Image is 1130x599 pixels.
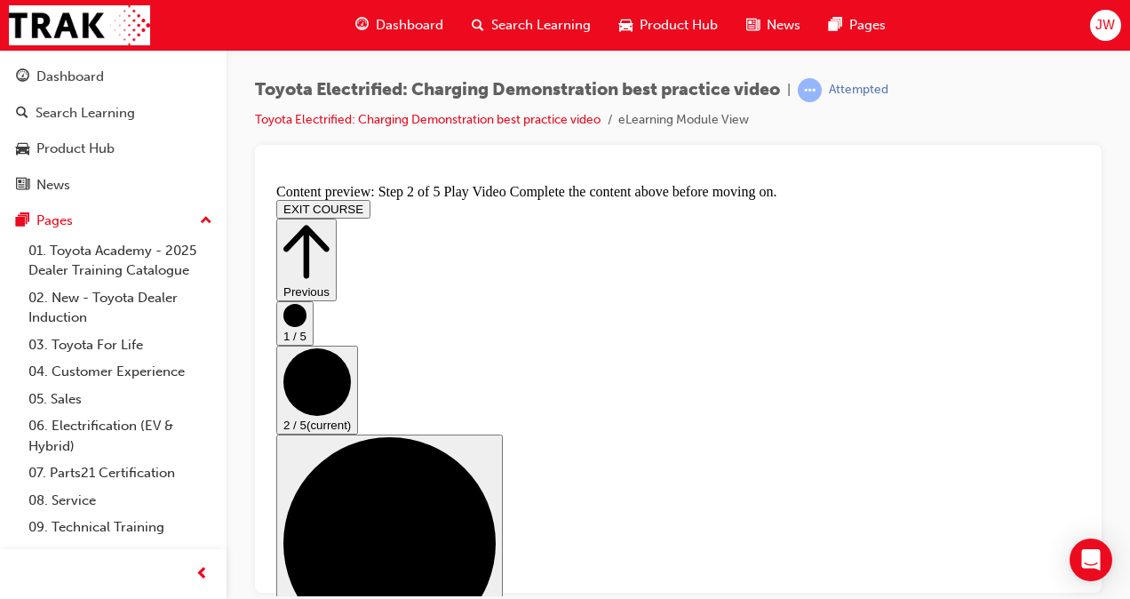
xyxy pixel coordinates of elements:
[1090,10,1121,41] button: JW
[21,284,219,331] a: 02. New - Toyota Dealer Induction
[341,7,458,44] a: guage-iconDashboard
[1070,539,1112,581] div: Open Intercom Messenger
[16,213,29,229] span: pages-icon
[9,5,150,45] img: Trak
[619,14,633,36] span: car-icon
[849,15,886,36] span: Pages
[36,67,104,87] div: Dashboard
[255,80,780,100] span: Toyota Electrified: Charging Demonstration best practice video
[36,211,73,231] div: Pages
[7,97,219,130] a: Search Learning
[1095,15,1115,36] span: JW
[16,178,29,194] span: news-icon
[829,14,842,36] span: pages-icon
[746,14,760,36] span: news-icon
[355,14,369,36] span: guage-icon
[7,169,219,202] a: News
[7,7,811,23] div: Content preview: Step 2 of 5 Play Video Complete the content above before moving on.
[798,78,822,102] span: learningRecordVerb_ATTEMPT-icon
[618,110,749,131] li: eLearning Module View
[195,563,209,586] span: prev-icon
[7,132,219,165] a: Product Hub
[21,412,219,459] a: 06. Electrification (EV & Hybrid)
[605,7,732,44] a: car-iconProduct Hub
[7,23,101,42] button: EXIT COURSE
[376,15,443,36] span: Dashboard
[7,124,44,169] button: 1 / 5
[491,15,591,36] span: Search Learning
[16,69,29,85] span: guage-icon
[7,42,68,124] button: Previous
[21,331,219,359] a: 03. Toyota For Life
[767,15,800,36] span: News
[815,7,900,44] a: pages-iconPages
[16,141,29,157] span: car-icon
[7,204,219,237] button: Pages
[7,169,89,258] button: 2 / 5(current)
[21,358,219,386] a: 04. Customer Experience
[16,106,28,122] span: search-icon
[472,14,484,36] span: search-icon
[21,237,219,284] a: 01. Toyota Academy - 2025 Dealer Training Catalogue
[21,514,219,541] a: 09. Technical Training
[732,7,815,44] a: news-iconNews
[7,57,219,204] button: DashboardSearch LearningProduct HubNews
[255,112,601,127] a: Toyota Electrified: Charging Demonstration best practice video
[21,541,219,569] a: 10. TUNE Rev-Up Training
[36,139,115,159] div: Product Hub
[458,7,605,44] a: search-iconSearch Learning
[200,210,212,233] span: up-icon
[21,487,219,515] a: 08. Service
[787,80,791,100] span: |
[21,386,219,413] a: 05. Sales
[829,82,888,99] div: Attempted
[21,459,219,487] a: 07. Parts21 Certification
[640,15,718,36] span: Product Hub
[7,60,219,93] a: Dashboard
[36,103,135,124] div: Search Learning
[36,175,70,196] div: News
